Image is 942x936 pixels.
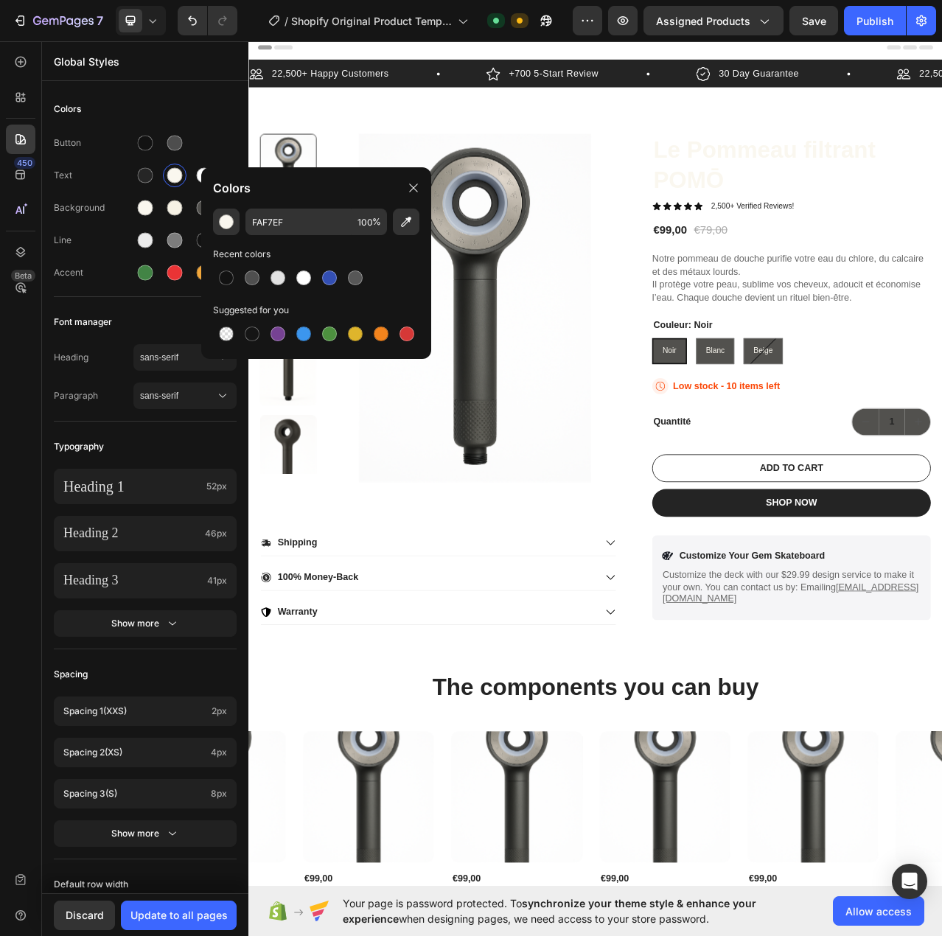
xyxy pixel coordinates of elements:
[54,901,115,930] button: Discard
[343,897,756,925] span: synchronize your theme style & enhance your experience
[54,100,81,118] span: Colors
[856,13,893,29] div: Publish
[549,656,735,671] p: Customize Your Gem Skateboard
[37,639,87,654] p: Shipping
[660,588,725,604] div: SHOP NOW
[343,895,814,926] span: Your page is password protected. To when designing pages, we need access to your store password.
[63,525,199,542] p: Heading 2
[248,36,942,892] iframe: Design area
[205,527,227,540] span: 46px
[212,705,227,718] span: 2px
[652,544,733,559] div: ADD TO CART
[802,15,826,27] span: Save
[528,396,545,407] span: Noir
[213,179,251,197] p: Colors
[130,907,228,923] div: Update to all pages
[656,13,750,29] span: Assigned Products
[103,705,127,716] span: (xxs)
[111,616,180,631] div: Show more
[54,234,133,247] div: Line
[63,477,200,496] p: Heading 1
[514,534,870,569] button: ADD TO CART
[121,901,237,930] button: Update to all pages
[789,6,838,35] button: Save
[54,876,128,893] span: Default row width
[837,475,871,509] button: increment
[211,746,227,759] span: 4px
[54,169,133,182] div: Text
[833,896,924,926] button: Allow access
[140,351,215,364] span: sans-serif
[133,383,237,409] button: sans-serif
[643,396,668,407] span: Beige
[291,13,452,29] span: Shopify Original Product Template
[514,278,861,340] p: Notre pommeau de douche purifie votre eau du chlore, du calcaire et des métaux lourds. Il protège...
[892,864,927,899] div: Open Intercom Messenger
[514,237,560,259] div: €99,00
[133,344,237,371] button: sans-serif
[643,6,784,35] button: Assigned Products
[54,351,133,364] span: Heading
[516,485,688,500] p: Quantité
[54,666,88,683] span: Spacing
[332,40,446,57] p: +700 5-Start Review
[63,787,205,800] p: Spacing 3
[213,247,419,262] div: Recent colors
[140,389,215,402] span: sans-serif
[14,157,35,169] div: 450
[770,475,803,509] button: decrement
[111,826,180,841] div: Show more
[528,680,856,726] p: Customize the deck with our $29.99 design service to make it your own. You can contact us by: Ema...
[207,574,227,587] span: 41px
[63,572,201,589] p: Heading 3
[845,904,912,919] span: Allow access
[11,270,35,282] div: Beta
[514,125,870,204] h1: Le Pommeau filtrant POMŌ
[514,360,593,378] legend: Couleur: Noir
[63,705,206,718] p: Spacing 1
[206,480,227,493] span: 52px
[54,610,237,637] button: Show more
[54,313,112,331] span: Font manager
[803,475,837,509] input: quantity
[54,438,104,455] span: Typography
[245,209,352,235] input: E.g FFFFFF
[54,54,237,69] p: Global Styles
[6,6,110,35] button: 7
[211,787,227,800] span: 8px
[54,266,133,279] div: Accent
[590,212,695,224] p: 2,500+ Verified Reviews!
[54,136,133,150] div: Button
[844,6,906,35] button: Publish
[599,40,702,57] p: 30 Day Guarantee
[54,389,133,402] span: Paragraph
[178,6,237,35] div: Undo/Redo
[514,578,870,613] button: SHOP NOW
[105,788,117,799] span: (s)
[63,746,205,759] p: Spacing 2
[541,439,677,455] p: Low stock - 10 items left
[37,683,140,699] p: 100% Money-Back
[54,201,133,214] div: Background
[97,12,103,29] p: 7
[566,237,612,259] div: €79,00
[54,820,237,847] button: Show more
[213,303,419,318] div: Suggested for you
[37,727,88,743] p: Warranty
[372,215,381,228] span: %
[583,396,607,407] span: Blanc
[285,13,288,29] span: /
[528,696,854,724] u: [EMAIL_ADDRESS][DOMAIN_NAME]
[66,907,104,923] div: Discard
[105,747,122,758] span: (xs)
